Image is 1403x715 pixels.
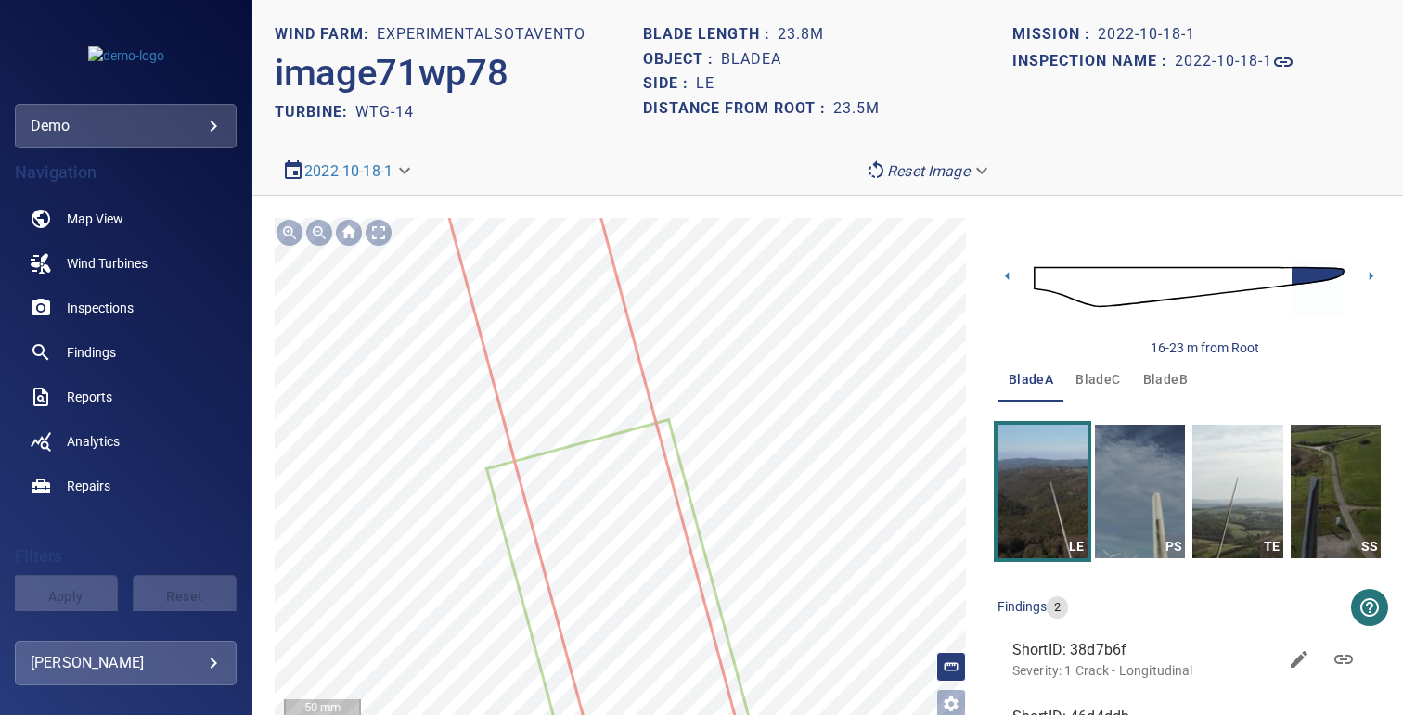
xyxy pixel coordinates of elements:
h1: LE [696,75,714,93]
div: PS [1162,535,1185,558]
a: inspections noActive [15,286,237,330]
div: SS [1358,535,1381,558]
h4: Navigation [15,163,237,182]
h2: image71wp78 [275,51,508,96]
span: Reports [67,388,112,406]
div: demo [15,104,237,148]
a: map noActive [15,197,237,241]
a: 2022-10-18-1 [304,162,393,180]
h1: Object : [643,51,721,69]
div: Go home [334,218,364,248]
a: SS [1291,425,1381,558]
h4: Filters [15,547,237,566]
h1: bladeA [721,51,781,69]
h1: 2022-10-18-1 [1175,53,1272,70]
p: Severity: 1 Crack - Longitudinal [1012,661,1277,680]
span: Findings [67,343,116,362]
a: reports noActive [15,375,237,419]
span: findings [998,599,1047,614]
span: 2 [1047,599,1068,617]
span: Analytics [67,432,120,451]
a: 2022-10-18-1 [1175,51,1294,73]
div: 2022-10-18-1 [275,155,422,187]
div: LE [1064,535,1088,558]
div: TE [1260,535,1283,558]
a: TE [1192,425,1282,558]
div: Zoom out [304,218,334,248]
div: demo [31,111,221,141]
h2: WTG-14 [355,103,414,121]
span: bladeB [1143,368,1188,391]
img: d [1034,249,1345,325]
h1: Side : [643,75,696,93]
em: Reset Image [887,162,970,180]
h1: WIND FARM: [275,26,377,44]
div: Zoom in [275,218,304,248]
span: Inspections [67,299,134,317]
h2: TURBINE: [275,103,355,121]
h1: Inspection name : [1012,53,1175,70]
a: repairs noActive [15,464,237,508]
span: bladeC [1075,368,1120,391]
div: 16-23 m from Root [1151,338,1259,357]
div: Toggle full page [364,218,393,248]
h1: Blade length : [643,26,778,44]
h1: ExperimentalSotavento [377,26,586,44]
h1: Mission : [1012,26,1098,44]
div: Reset Image [857,155,999,187]
h1: 23.8m [778,26,824,44]
div: [PERSON_NAME] [31,648,221,678]
span: ShortID: 38d7b6f [1012,639,1277,661]
h1: 2022-10-18-1 [1098,26,1195,44]
span: Wind Turbines [67,254,148,273]
span: bladeA [1009,368,1053,391]
a: PS [1095,425,1185,558]
a: windturbines noActive [15,241,237,286]
h1: 23.5m [833,100,880,118]
a: analytics noActive [15,419,237,464]
span: Map View [67,210,123,228]
a: LE [998,425,1088,558]
span: Repairs [67,477,110,495]
a: findings noActive [15,330,237,375]
h1: Distance from root : [643,100,833,118]
img: demo-logo [88,46,164,65]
